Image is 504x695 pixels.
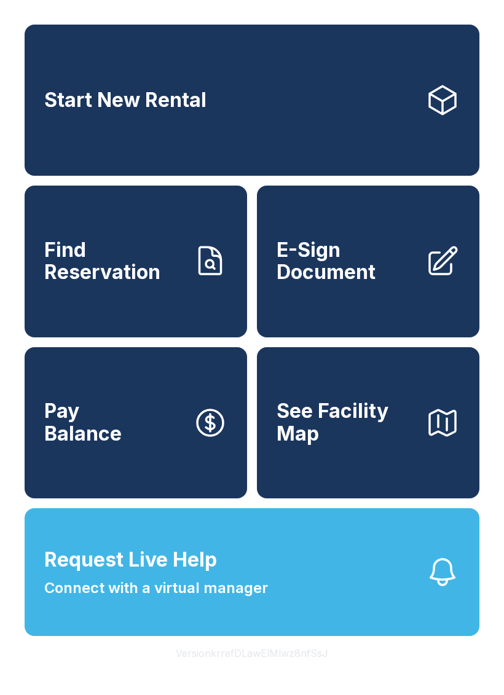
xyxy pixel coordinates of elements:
button: See Facility Map [257,347,479,498]
a: Find Reservation [25,186,247,337]
span: Connect with a virtual manager [44,577,268,599]
span: E-Sign Document [277,239,415,284]
button: Request Live HelpConnect with a virtual manager [25,508,479,636]
span: Find Reservation [44,239,183,284]
span: Pay Balance [44,400,122,445]
a: E-Sign Document [257,186,479,337]
span: Request Live Help [44,545,217,575]
button: PayBalance [25,347,247,498]
button: VersionkrrefDLawElMlwz8nfSsJ [166,636,338,670]
span: See Facility Map [277,400,415,445]
a: Start New Rental [25,25,479,176]
span: Start New Rental [44,89,207,112]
